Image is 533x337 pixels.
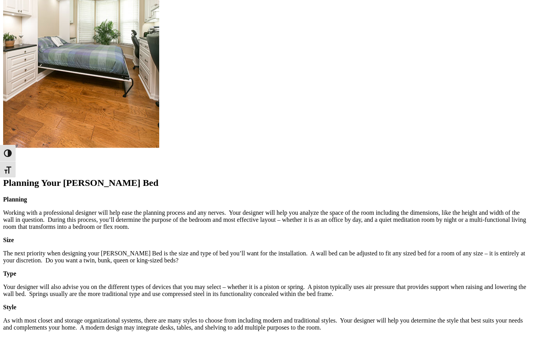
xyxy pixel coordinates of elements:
[3,250,530,264] p: The next priority when designing your [PERSON_NAME] Bed is the size and type of bed you’ll want f...
[3,209,530,230] p: Working with a professional designer will help ease the planning process and any nerves. Your des...
[3,284,530,298] p: Your designer will also advise you on the different types of devices that you may select – whethe...
[3,270,16,277] strong: Type
[3,317,530,331] p: As with most closet and storage organizational systems, there are many styles to choose from incl...
[3,237,14,243] strong: Size
[3,304,16,310] strong: Style
[3,196,27,203] strong: Planning
[3,178,530,188] h2: Planning Your [PERSON_NAME] Bed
